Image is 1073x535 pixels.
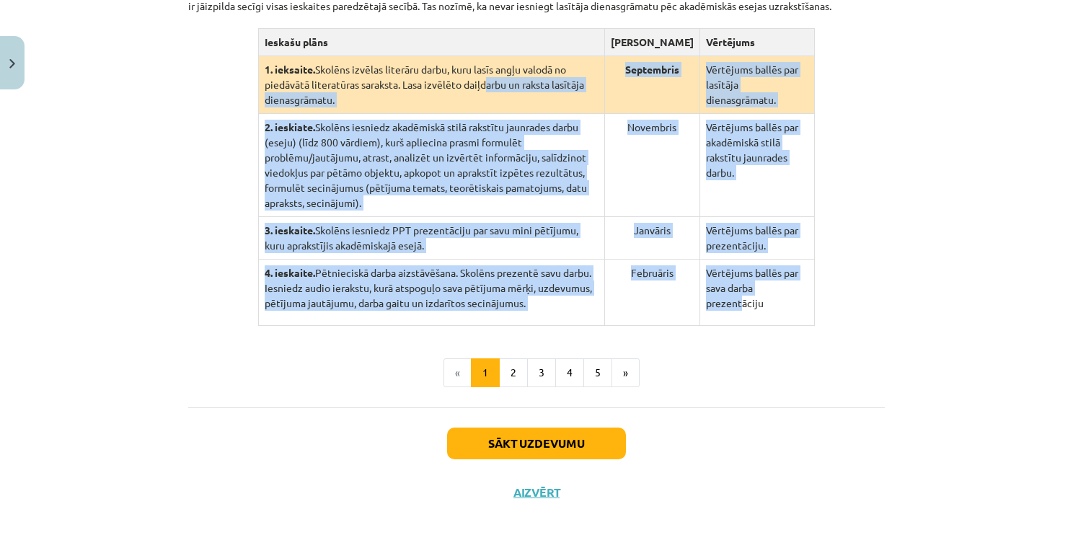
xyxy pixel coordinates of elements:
button: » [611,358,640,387]
nav: Page navigation example [188,358,885,387]
strong: 1. ieksaite. [265,63,315,76]
td: Skolēns izvēlas literāru darbu, kuru lasīs angļu valodā no piedāvātā literatūras saraksta. Lasa i... [258,56,604,114]
th: Vērtējums [699,29,814,56]
strong: 4. ieskaite. [265,266,315,279]
button: 4 [555,358,584,387]
button: 5 [583,358,612,387]
button: 2 [499,358,528,387]
strong: 3. ieskaite. [265,224,315,236]
td: Janvāris [604,217,699,260]
th: Ieskašu plāns [258,29,604,56]
img: icon-close-lesson-0947bae3869378f0d4975bcd49f059093ad1ed9edebbc8119c70593378902aed.svg [9,59,15,68]
td: Skolēns iesniedz akadēmiskā stilā rakstītu jaunrades darbu (eseju) (līdz 800 vārdiem), kurš aplie... [258,114,604,217]
button: Aizvērt [509,485,564,500]
strong: Septembris [625,63,679,76]
button: 3 [527,358,556,387]
th: [PERSON_NAME] [604,29,699,56]
td: Vērtējums ballēs par sava darba prezentāciju [699,260,814,326]
p: Pētnieciskā darba aizstāvēšana. Skolēns prezentē savu darbu. Iesniedz audio ierakstu, kurā atspog... [265,265,599,311]
td: Vērtējums ballēs par akadēmiskā stilā rakstītu jaunrades darbu. [699,114,814,217]
p: Februāris [611,265,694,280]
td: Vērtējums ballēs par prezentāciju. [699,217,814,260]
td: Novembris [604,114,699,217]
td: Skolēns iesniedz PPT prezentāciju par savu mini pētījumu, kuru aprakstījis akadēmiskajā esejā. [258,217,604,260]
strong: 2. ieskiate. [265,120,315,133]
td: Vērtējums ballēs par lasītāja dienasgrāmatu. [699,56,814,114]
button: Sākt uzdevumu [447,428,626,459]
button: 1 [471,358,500,387]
